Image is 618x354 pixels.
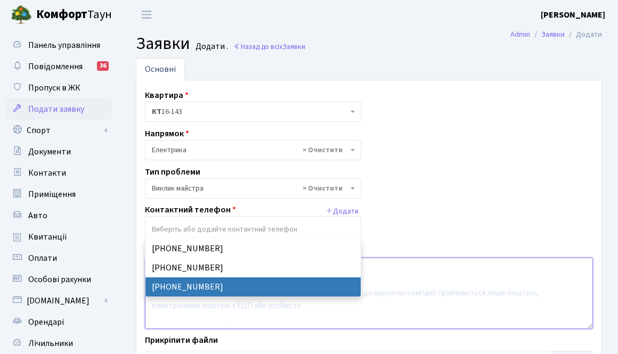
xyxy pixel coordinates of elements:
[136,58,185,80] a: Основні
[152,106,161,117] b: КТ
[145,220,361,239] input: Виберіть або додайте контактний телефон
[541,29,565,40] a: Заявки
[36,6,87,23] b: Комфорт
[36,6,112,24] span: Таун
[510,29,530,40] a: Admin
[136,31,190,56] span: Заявки
[5,184,112,205] a: Приміщення
[323,203,361,220] button: Додати
[5,162,112,184] a: Контакти
[28,274,91,285] span: Особові рахунки
[5,226,112,248] a: Квитанції
[28,167,66,179] span: Контакти
[5,120,112,141] a: Спорт
[28,61,83,72] span: Повідомлення
[11,4,32,26] img: logo.png
[303,183,343,194] span: Видалити всі елементи
[133,6,160,23] button: Переключити навігацію
[282,42,305,52] span: Заявки
[5,311,112,333] a: Орендарі
[28,231,67,243] span: Квитанції
[28,210,47,221] span: Авто
[28,103,84,115] span: Подати заявку
[145,166,200,178] label: Тип проблеми
[145,239,361,258] li: [PHONE_NUMBER]
[152,106,348,117] span: <b>КТ</b>&nbsp;&nbsp;&nbsp;&nbsp;16-143
[145,277,361,297] li: [PHONE_NUMBER]
[145,334,218,347] label: Прикріпити файли
[5,77,112,98] a: Пропуск в ЖК
[145,203,236,216] label: Контактний телефон
[145,140,361,160] span: Електрика
[145,102,361,122] span: <b>КТ</b>&nbsp;&nbsp;&nbsp;&nbsp;16-143
[145,258,361,277] li: [PHONE_NUMBER]
[233,42,305,52] a: Назад до всіхЗаявки
[5,35,112,56] a: Панель управління
[5,141,112,162] a: Документи
[28,146,71,158] span: Документи
[565,29,602,40] li: Додати
[5,98,112,120] a: Подати заявку
[5,290,112,311] a: [DOMAIN_NAME]
[145,127,189,140] label: Напрямок
[28,252,57,264] span: Оплати
[152,145,348,155] span: Електрика
[28,188,76,200] span: Приміщення
[28,39,100,51] span: Панель управління
[541,9,605,21] a: [PERSON_NAME]
[5,269,112,290] a: Особові рахунки
[494,23,618,46] nav: breadcrumb
[303,145,343,155] span: Видалити всі елементи
[28,316,64,328] span: Орендарі
[28,337,73,349] span: Лічильники
[5,248,112,269] a: Оплати
[28,82,80,94] span: Пропуск в ЖК
[5,56,112,77] a: Повідомлення36
[145,89,189,102] label: Квартира
[97,61,109,71] div: 36
[5,333,112,354] a: Лічильники
[193,42,228,52] small: Додати .
[152,183,348,194] span: Виклик майстра
[5,205,112,226] a: Авто
[145,178,361,199] span: Виклик майстра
